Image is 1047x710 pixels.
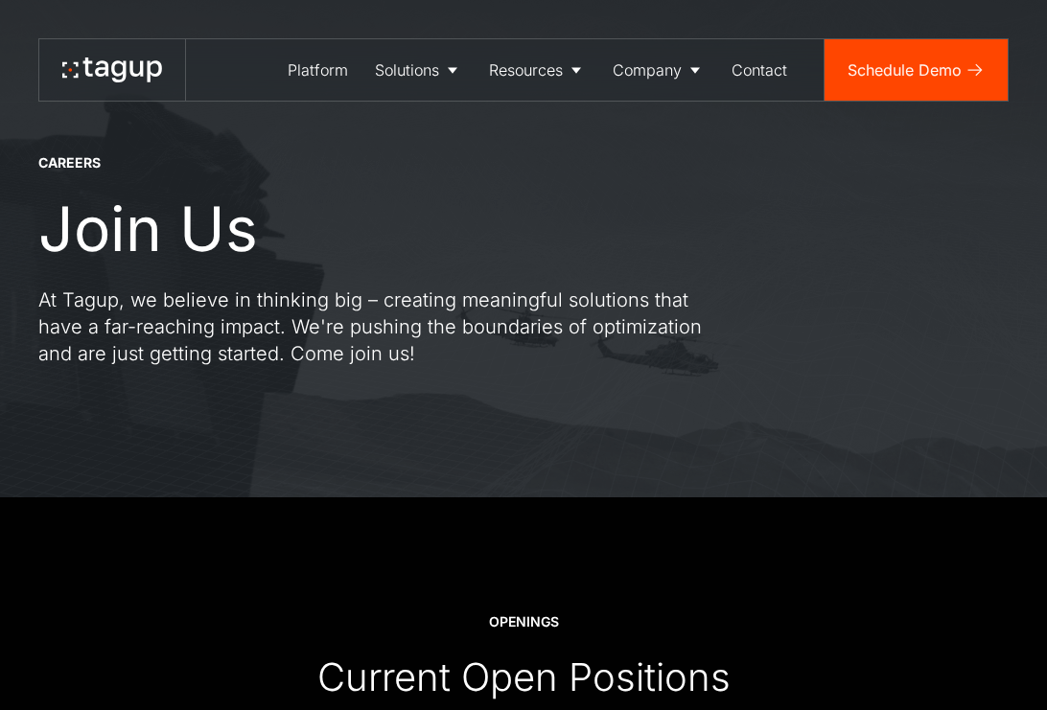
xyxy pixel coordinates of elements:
div: Contact [732,58,787,81]
div: Platform [288,58,348,81]
h1: Join Us [38,195,258,263]
a: Platform [274,39,361,101]
p: At Tagup, we believe in thinking big – creating meaningful solutions that have a far-reaching imp... [38,286,729,367]
a: Company [599,39,718,101]
div: Resources [489,58,563,81]
div: Current Open Positions [317,653,731,701]
div: Company [613,58,682,81]
a: Schedule Demo [825,39,1008,101]
div: Schedule Demo [848,58,962,81]
a: Solutions [361,39,476,101]
div: OPENINGS [489,612,559,631]
div: Solutions [375,58,439,81]
a: Resources [476,39,599,101]
div: CAREERS [38,153,101,172]
a: Contact [718,39,801,101]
